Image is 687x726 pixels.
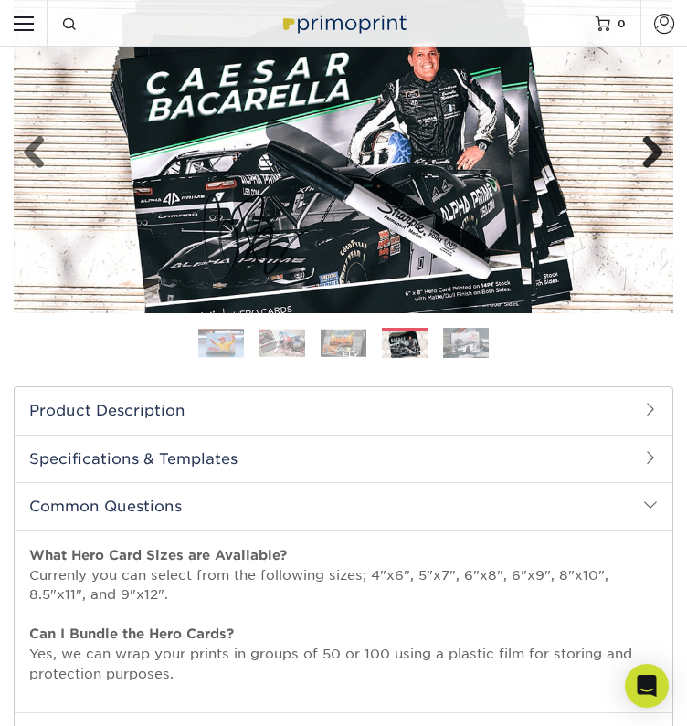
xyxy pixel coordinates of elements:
[618,16,626,29] span: 0
[625,664,669,708] div: Open Intercom Messenger
[198,329,244,358] img: Hero Cards 01
[259,330,305,358] img: Hero Cards 02
[382,331,428,359] img: Hero Cards 04
[321,330,366,358] img: Hero Cards 03
[15,482,672,530] h2: Common Questions
[443,328,489,360] img: Hero Cards 05
[15,435,672,482] h2: Specifications & Templates
[29,545,658,683] p: Currenly you can select from the following sizes; 4"x6", 5"x7", 6"x8", 6"x9", 8"x10", 8.5"x11", a...
[29,626,234,641] strong: Can I Bundle the Hero Cards?
[29,547,287,563] strong: What Hero Card Sizes are Available?
[15,387,672,434] h2: Product Description
[278,8,410,37] img: Primoprint
[5,670,155,720] iframe: Google Customer Reviews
